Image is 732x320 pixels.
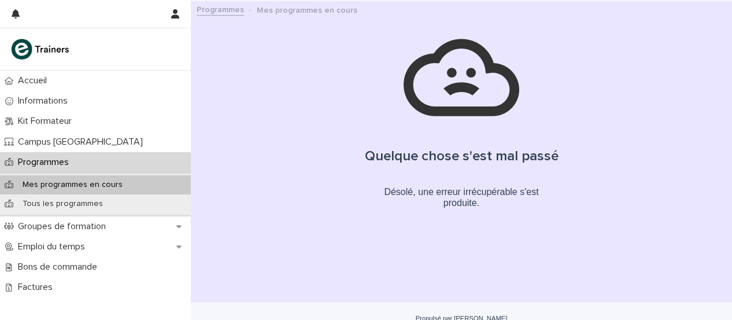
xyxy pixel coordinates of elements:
[23,181,123,189] font: Mes programmes en cours
[18,116,72,126] font: Kit Formateur
[9,38,73,61] img: K0CqGN7SDeD6s4JG8KQk
[384,187,538,208] font: Désolé, une erreur irrécupérable s'est produite.
[18,157,69,167] font: Programmes
[404,20,519,135] img: sad-cloud
[18,96,68,105] font: Informations
[23,200,103,208] font: Tous les programmes
[197,2,244,16] a: Programmes
[18,282,53,292] font: Factures
[365,149,559,163] font: Quelque chose s'est mal passé
[197,6,244,14] font: Programmes
[18,222,106,231] font: Groupes de formation
[18,137,143,146] font: Campus [GEOGRAPHIC_DATA]
[257,6,357,14] font: Mes programmes en cours
[18,262,97,271] font: Bons de commande
[18,242,85,251] font: Emploi du temps
[18,76,47,85] font: Accueil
